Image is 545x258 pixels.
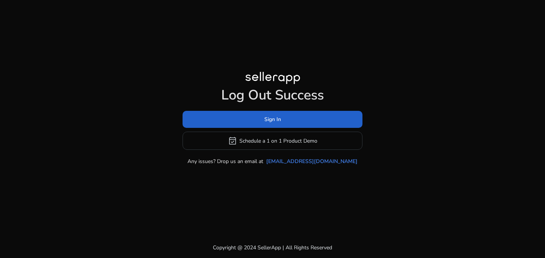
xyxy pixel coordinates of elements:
[183,132,362,150] button: event_availableSchedule a 1 on 1 Product Demo
[266,157,358,165] a: [EMAIL_ADDRESS][DOMAIN_NAME]
[183,87,362,103] h1: Log Out Success
[183,111,362,128] button: Sign In
[264,115,281,123] span: Sign In
[187,157,263,165] p: Any issues? Drop us an email at
[228,136,237,145] span: event_available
